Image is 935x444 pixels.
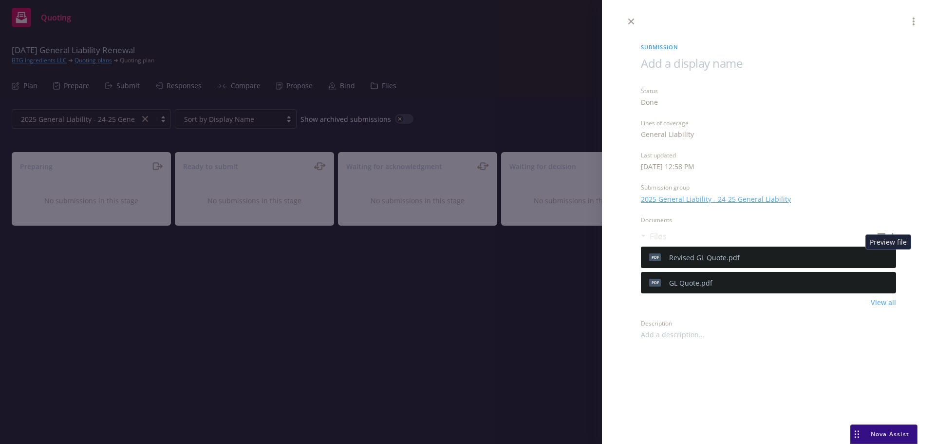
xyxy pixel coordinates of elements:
div: Done [641,97,658,107]
button: Nova Assist [850,425,917,444]
span: pdf [649,279,661,286]
div: Revised GL Quote.pdf [669,252,740,263]
div: Submission group [641,183,896,192]
div: Status [641,87,896,95]
div: Documents [641,216,896,224]
span: Submission [641,43,896,51]
button: download file [868,277,876,289]
div: General Liability [641,129,694,139]
div: Lines of coverage [641,119,896,127]
a: more [908,16,919,27]
div: GL Quote.pdf [669,278,712,288]
span: pdf [649,253,661,261]
div: Preview file [865,234,911,250]
button: download file [868,251,876,263]
div: Description [641,319,896,328]
a: close [625,16,637,27]
span: Nova Assist [871,430,909,438]
h3: Files [650,230,667,243]
div: Last updated [641,151,896,159]
a: 2025 General Liability - 24-25 General Liability [641,194,791,204]
button: preview file [883,277,892,289]
div: Files [641,230,667,243]
div: [DATE] 12:58 PM [641,161,694,172]
div: Drag to move [851,425,863,444]
button: preview file [883,251,892,263]
a: View all [871,297,896,308]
